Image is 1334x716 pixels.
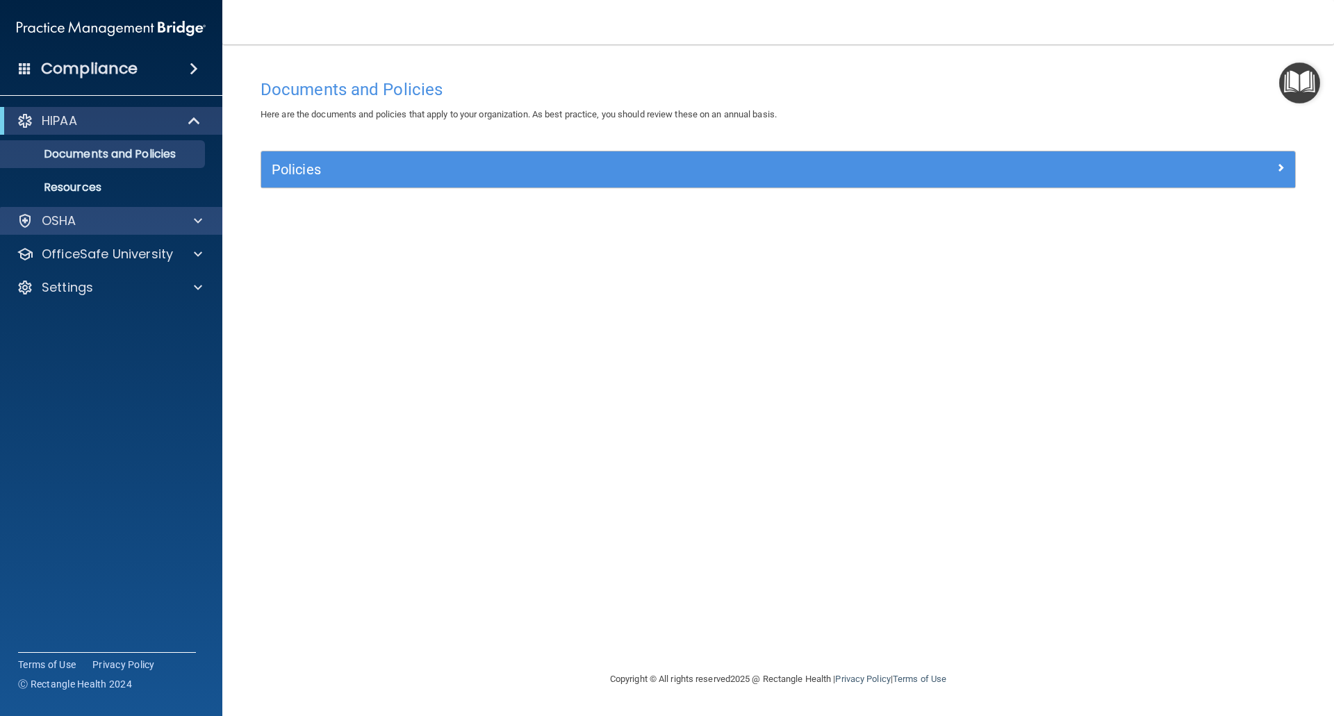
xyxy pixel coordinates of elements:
p: Settings [42,279,93,296]
span: Ⓒ Rectangle Health 2024 [18,677,132,691]
p: OfficeSafe University [42,246,173,263]
p: Documents and Policies [9,147,199,161]
h5: Policies [272,162,1026,177]
img: PMB logo [17,15,206,42]
a: HIPAA [17,113,201,129]
p: OSHA [42,213,76,229]
p: HIPAA [42,113,77,129]
h4: Compliance [41,59,138,78]
button: Open Resource Center [1279,63,1320,103]
a: OSHA [17,213,202,229]
a: Settings [17,279,202,296]
a: OfficeSafe University [17,246,202,263]
a: Policies [272,158,1285,181]
span: Here are the documents and policies that apply to your organization. As best practice, you should... [261,109,777,119]
div: Copyright © All rights reserved 2025 @ Rectangle Health | | [525,657,1032,701]
a: Terms of Use [893,674,946,684]
p: Resources [9,181,199,194]
a: Privacy Policy [835,674,890,684]
a: Privacy Policy [92,658,155,672]
a: Terms of Use [18,658,76,672]
h4: Documents and Policies [261,81,1296,99]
